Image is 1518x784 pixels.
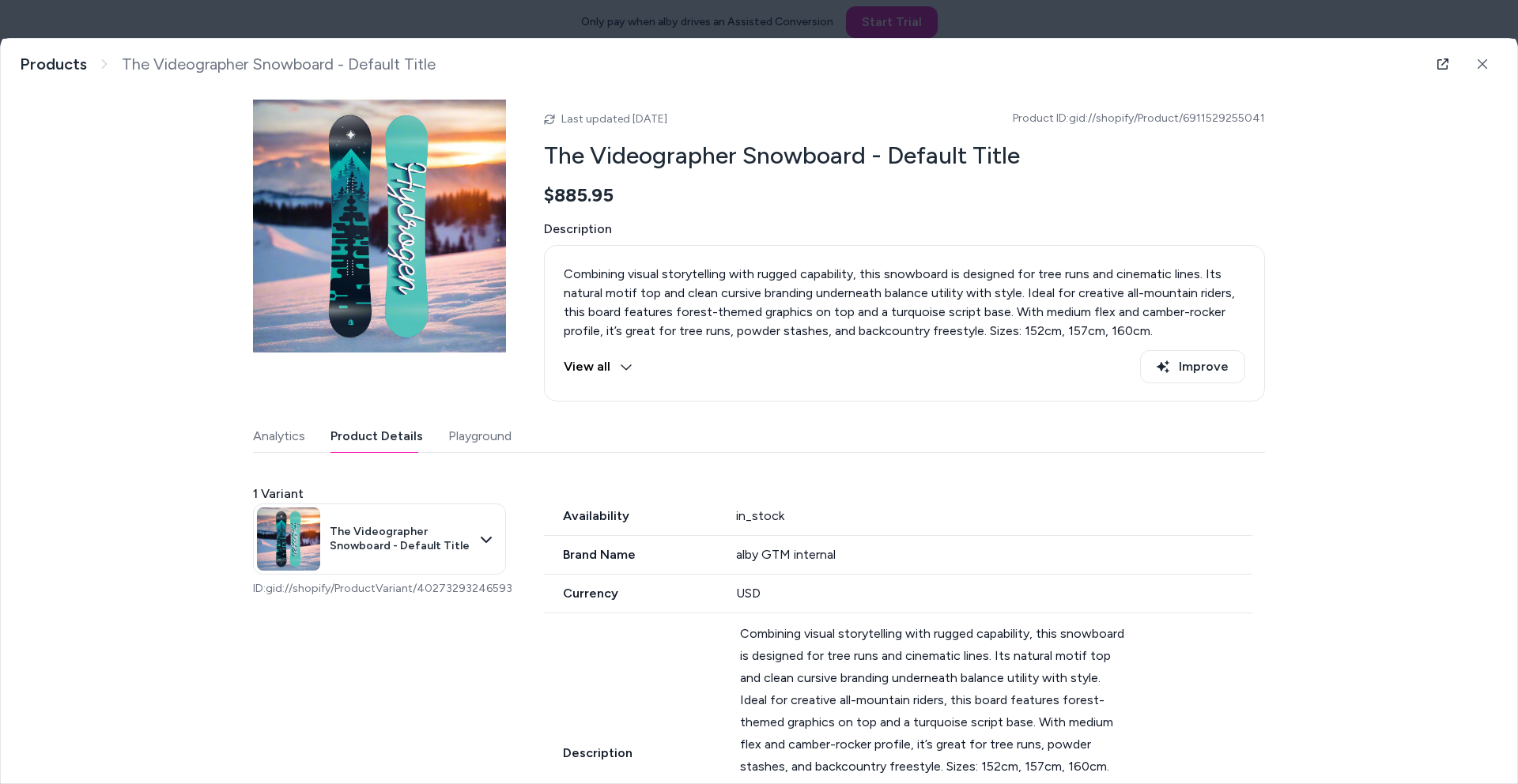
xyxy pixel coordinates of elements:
span: Product ID: gid://shopify/Product/6911529255041 [1013,111,1265,126]
a: Products [20,55,87,74]
span: Availability [544,507,717,526]
img: Main.jpg [257,507,320,571]
h2: The Videographer Snowboard - Default Title [544,141,1265,171]
div: Combining visual storytelling with rugged capability, this snowboard is designed for tree runs an... [740,623,1124,778]
span: Brand Name [544,545,717,564]
span: Currency [544,584,717,603]
span: Description [544,744,721,763]
span: The Videographer Snowboard - Default Title [122,55,436,74]
button: View all [564,350,632,383]
button: The Videographer Snowboard - Default Title [253,503,506,575]
img: Main.jpg [253,100,506,352]
button: Analytics [253,420,305,452]
span: 1 Variant [253,484,304,503]
span: Description [544,220,1265,239]
div: Combining visual storytelling with rugged capability, this snowboard is designed for tree runs an... [564,265,1245,341]
span: Last updated [DATE] [561,112,667,126]
span: The Videographer Snowboard - Default Title [330,525,470,552]
span: $885.95 [544,183,614,207]
button: Product Details [330,420,423,452]
button: Improve [1140,350,1245,383]
button: Playground [448,420,512,452]
div: alby GTM internal [736,545,1253,564]
div: in_stock [736,507,1253,526]
p: ID: gid://shopify/ProductVariant/40273293246593 [253,581,506,597]
nav: breadcrumb [20,55,436,74]
div: USD [736,584,1253,603]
